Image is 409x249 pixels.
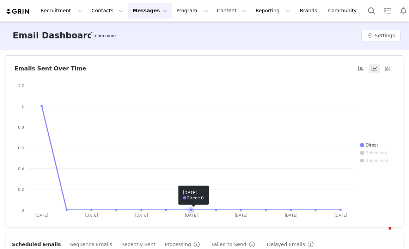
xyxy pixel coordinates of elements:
text: Scheduled [366,150,387,155]
text: [DATE] [285,213,298,218]
button: Reporting [251,3,295,19]
text: 0.6 [18,145,24,150]
text: Direct [366,142,378,148]
a: Community [324,3,364,19]
button: Program [172,3,212,19]
text: 1.2 [18,83,24,88]
text: 0.8 [18,125,24,130]
div: Tooltip anchor [91,32,117,39]
button: Contacts [87,3,128,19]
h3: Email Dashboard [13,29,93,42]
h3: Emails Sent Over Time [14,64,86,73]
text: [DATE] [85,213,98,218]
a: Tasks [380,3,395,19]
text: [DATE] [334,213,347,218]
button: Settings [361,30,401,41]
button: Search [364,3,379,19]
text: 1 [22,104,24,109]
text: 0.4 [18,166,24,171]
text: [DATE] [135,213,148,218]
button: Messages [128,3,172,19]
iframe: Intercom live chat [374,225,391,242]
button: Recruitment [36,3,87,19]
text: [DATE] [234,213,248,218]
a: Brands [295,3,323,19]
text: 0.2 [18,187,24,192]
text: 0 [22,208,24,213]
text: [DATE] [35,213,48,218]
text: Sequenced [366,158,388,163]
button: Content [213,3,251,19]
text: [DATE] [185,213,198,218]
img: grin logo [6,8,30,15]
